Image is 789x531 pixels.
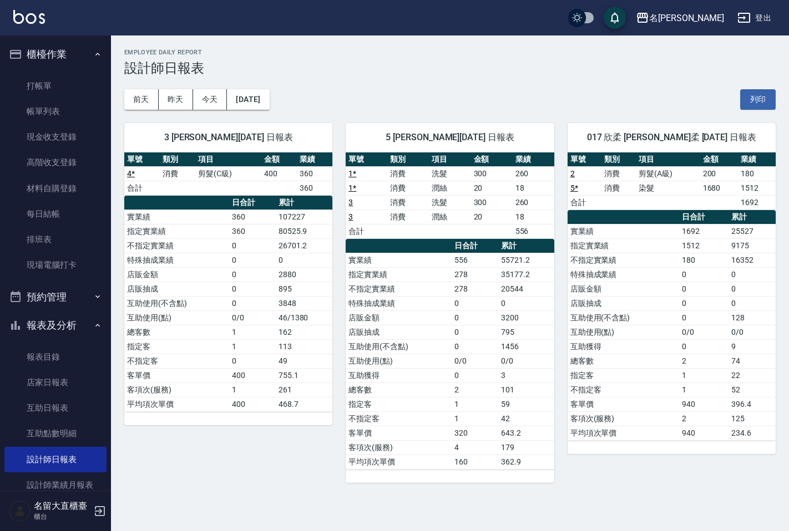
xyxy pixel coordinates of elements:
th: 單號 [346,152,387,167]
td: 0 [679,296,729,310]
td: 0 [229,238,276,253]
td: 59 [498,397,554,411]
td: 0 [229,267,276,282]
td: 消費 [387,210,429,224]
td: 1456 [498,339,554,354]
td: 52 [729,382,776,397]
th: 日合計 [452,239,498,253]
a: 3 [348,198,353,207]
td: 300 [471,166,513,181]
td: 店販金額 [124,267,229,282]
td: 潤絲 [429,210,471,224]
td: 80525.9 [276,224,333,238]
th: 類別 [387,152,429,167]
td: 0 [229,282,276,296]
td: 3 [498,368,554,382]
table: a dense table [568,210,776,441]
a: 3 [348,212,353,221]
td: 128 [729,310,776,325]
td: 0 [679,310,729,325]
td: 消費 [601,166,636,181]
td: 指定客 [346,397,452,411]
td: 113 [276,339,333,354]
img: Person [9,500,31,522]
td: 9175 [729,238,776,253]
td: 0/0 [679,325,729,339]
td: 0 [452,325,498,339]
td: 消費 [387,181,429,195]
td: 360 [297,181,332,195]
button: 登出 [733,8,776,28]
td: 234.6 [729,426,776,440]
td: 實業績 [568,224,679,238]
td: 合計 [346,224,387,238]
td: 特殊抽成業績 [568,267,679,282]
td: 洗髮 [429,166,471,181]
td: 18 [513,181,554,195]
td: 不指定客 [568,382,679,397]
td: 指定實業績 [124,224,229,238]
td: 互助獲得 [346,368,452,382]
button: 名[PERSON_NAME] [631,7,729,29]
td: 平均項次單價 [346,455,452,469]
td: 278 [452,282,498,296]
td: 互助使用(不含點) [568,310,679,325]
td: 指定實業績 [568,238,679,253]
td: 42 [498,411,554,426]
td: 0 [452,296,498,310]
td: 20 [471,181,513,195]
button: save [604,7,626,29]
td: 指定客 [124,339,229,354]
td: 179 [498,440,554,455]
td: 不指定實業績 [568,253,679,267]
td: 0 [229,253,276,267]
td: 不指定客 [124,354,229,368]
td: 店販金額 [568,282,679,296]
th: 項目 [636,152,700,167]
a: 報表目錄 [4,344,107,370]
th: 業績 [297,152,332,167]
td: 1 [229,325,276,339]
td: 940 [679,426,729,440]
td: 261 [276,382,333,397]
td: 不指定實業績 [346,282,452,296]
a: 設計師業績月報表 [4,472,107,498]
td: 實業績 [124,210,229,224]
td: 49 [276,354,333,368]
p: 櫃台 [34,512,90,522]
td: 店販抽成 [346,325,452,339]
h5: 名留大直櫃臺 [34,501,90,512]
td: 360 [229,210,276,224]
td: 755.1 [276,368,333,382]
td: 556 [452,253,498,267]
td: 20 [471,210,513,224]
td: 468.7 [276,397,333,411]
td: 實業績 [346,253,452,267]
td: 0 [729,296,776,310]
td: 0 [679,282,729,296]
td: 合計 [124,181,160,195]
a: 互助日報表 [4,395,107,421]
td: 260 [513,166,554,181]
td: 160 [452,455,498,469]
td: 643.2 [498,426,554,440]
td: 18 [513,210,554,224]
td: 4 [452,440,498,455]
td: 店販金額 [346,310,452,325]
td: 互助使用(不含點) [124,296,229,310]
button: [DATE] [227,89,269,110]
td: 合計 [568,195,602,210]
td: 400 [229,397,276,411]
th: 類別 [601,152,636,167]
td: 1 [679,368,729,382]
td: 0 [679,339,729,354]
td: 消費 [160,166,195,181]
td: 總客數 [568,354,679,368]
th: 業績 [738,152,776,167]
a: 打帳單 [4,73,107,99]
button: 報表及分析 [4,311,107,340]
td: 200 [700,166,738,181]
a: 高階收支登錄 [4,150,107,175]
td: 1 [452,397,498,411]
td: 9 [729,339,776,354]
